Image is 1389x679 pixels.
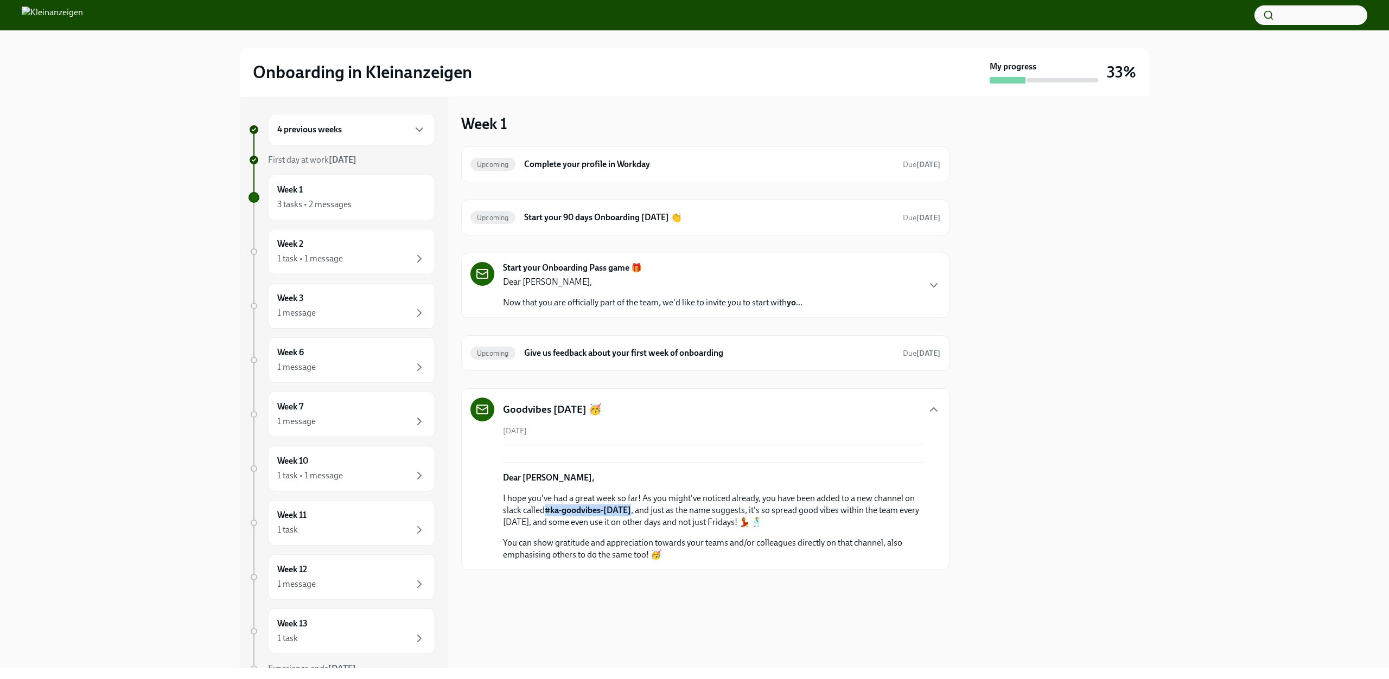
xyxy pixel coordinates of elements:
p: You can show gratitude and appreciation towards your teams and/or colleagues directly on that cha... [503,537,923,561]
a: UpcomingStart your 90 days Onboarding [DATE] 👏Due[DATE] [470,209,940,226]
h6: Week 11 [277,509,307,521]
a: Week 111 task [249,500,435,546]
div: 1 task [277,632,298,644]
h6: Week 12 [277,563,307,575]
p: Dear [PERSON_NAME], [503,276,802,288]
h6: Start your 90 days Onboarding [DATE] 👏 [524,212,894,223]
strong: [DATE] [329,155,356,165]
h5: Goodvibes [DATE] 🥳 [503,402,602,417]
a: Week 121 message [249,554,435,600]
div: 3 tasks • 2 messages [277,198,352,210]
span: Upcoming [470,349,515,357]
span: Upcoming [470,214,515,222]
a: Week 101 task • 1 message [249,446,435,491]
div: 1 message [277,307,316,319]
h6: Complete your profile in Workday [524,158,894,170]
div: 1 task [277,524,298,536]
strong: [DATE] [916,160,940,169]
span: Due [903,160,940,169]
span: September 8th, 2025 09:00 [903,159,940,170]
h6: Week 13 [277,618,308,630]
div: 1 task • 1 message [277,470,343,482]
strong: [DATE] [328,663,356,674]
span: Due [903,349,940,358]
h3: 33% [1107,62,1136,82]
h2: Onboarding in Kleinanzeigen [253,61,472,83]
strong: #ka-goodvibes-[DATE] [545,505,631,515]
h6: Week 2 [277,238,303,250]
span: First day at work [268,155,356,165]
strong: Start your Onboarding Pass game 🎁 [503,262,642,274]
a: Week 61 message [249,337,435,383]
strong: [DATE] [916,349,940,358]
h6: Week 1 [277,184,303,196]
div: 1 message [277,361,316,373]
strong: Dear [PERSON_NAME], [503,472,594,483]
img: Kleinanzeigen [22,7,83,24]
h6: Week 3 [277,292,304,304]
h6: Week 10 [277,455,308,467]
span: September 4th, 2025 16:00 [903,213,940,223]
div: 4 previous weeks [268,114,435,145]
span: Due [903,213,940,222]
div: 1 message [277,415,316,427]
h6: Week 6 [277,347,304,358]
span: Upcoming [470,161,515,169]
a: Week 21 task • 1 message [249,229,435,274]
span: [DATE] [503,426,527,436]
a: First day at work[DATE] [249,154,435,166]
div: 1 task • 1 message [277,253,343,265]
a: Week 31 message [249,283,435,329]
strong: [DATE] [916,213,940,222]
a: Week 71 message [249,392,435,437]
a: UpcomingComplete your profile in WorkdayDue[DATE] [470,156,940,173]
h3: Week 1 [461,114,507,133]
span: Experience ends [268,663,356,674]
a: Week 131 task [249,608,435,654]
p: Now that you are officially part of the team, we'd like to invite you to start with ... [503,297,802,309]
strong: My progress [990,61,1036,73]
a: Week 13 tasks • 2 messages [249,175,435,220]
h6: Week 7 [277,401,303,413]
p: I hope you've had a great week so far! As you might've noticed already, you have been added to a ... [503,492,923,528]
h6: Give us feedback about your first week of onboarding [524,347,894,359]
span: September 12th, 2025 08:10 [903,348,940,358]
h6: 4 previous weeks [277,124,342,136]
div: 1 message [277,578,316,590]
a: UpcomingGive us feedback about your first week of onboardingDue[DATE] [470,344,940,362]
strong: yo [787,297,796,308]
